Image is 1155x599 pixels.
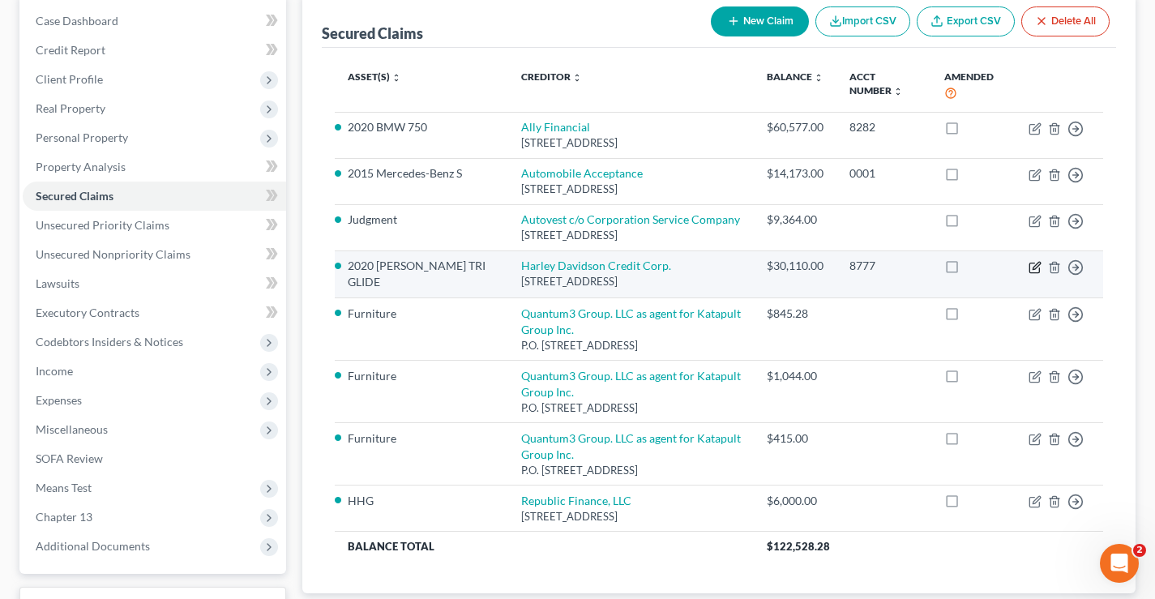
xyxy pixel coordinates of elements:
span: Unsecured Nonpriority Claims [36,247,190,261]
i: unfold_more [391,73,401,83]
button: Delete All [1021,6,1110,36]
li: 2015 Mercedes-Benz S [348,165,494,182]
a: Republic Finance, LLC [521,494,631,507]
a: Secured Claims [23,182,286,211]
a: SOFA Review [23,444,286,473]
a: Executory Contracts [23,298,286,327]
div: Secured Claims [322,24,423,43]
a: Harley Davidson Credit Corp. [521,259,671,272]
a: Lawsuits [23,269,286,298]
li: Judgment [348,212,494,228]
div: [STREET_ADDRESS] [521,182,741,197]
span: Means Test [36,481,92,494]
div: $6,000.00 [767,493,823,509]
span: Case Dashboard [36,14,118,28]
li: Furniture [348,430,494,447]
span: Miscellaneous [36,422,108,436]
a: Balance unfold_more [767,71,823,83]
div: $9,364.00 [767,212,823,228]
div: 8777 [849,258,918,274]
div: P.O. [STREET_ADDRESS] [521,400,741,416]
i: unfold_more [814,73,823,83]
div: 0001 [849,165,918,182]
span: Credit Report [36,43,105,57]
span: $122,528.28 [767,540,830,553]
a: Unsecured Nonpriority Claims [23,240,286,269]
th: Balance Total [335,531,754,560]
i: unfold_more [893,87,903,96]
a: Creditor unfold_more [521,71,582,83]
th: Amended [931,61,1016,112]
span: Executory Contracts [36,306,139,319]
a: Autovest c/o Corporation Service Company [521,212,740,226]
span: SOFA Review [36,451,103,465]
a: Case Dashboard [23,6,286,36]
span: Income [36,364,73,378]
div: [STREET_ADDRESS] [521,509,741,524]
div: $60,577.00 [767,119,823,135]
a: Quantum3 Group. LLC as agent for Katapult Group Inc. [521,431,741,461]
a: Asset(s) unfold_more [348,71,401,83]
div: [STREET_ADDRESS] [521,228,741,243]
span: Real Property [36,101,105,115]
a: Unsecured Priority Claims [23,211,286,240]
a: Quantum3 Group. LLC as agent for Katapult Group Inc. [521,369,741,399]
span: Additional Documents [36,539,150,553]
li: Furniture [348,368,494,384]
a: Acct Number unfold_more [849,71,903,96]
a: Credit Report [23,36,286,65]
li: 2020 [PERSON_NAME] TRI GLIDE [348,258,494,290]
a: Property Analysis [23,152,286,182]
span: Secured Claims [36,189,113,203]
button: Import CSV [815,6,910,36]
div: [STREET_ADDRESS] [521,274,741,289]
span: 2 [1133,544,1146,557]
span: Codebtors Insiders & Notices [36,335,183,349]
li: 2020 BMW 750 [348,119,494,135]
div: $845.28 [767,306,823,322]
span: Property Analysis [36,160,126,173]
div: P.O. [STREET_ADDRESS] [521,463,741,478]
li: Furniture [348,306,494,322]
div: $415.00 [767,430,823,447]
i: unfold_more [572,73,582,83]
div: P.O. [STREET_ADDRESS] [521,338,741,353]
div: 8282 [849,119,918,135]
a: Export CSV [917,6,1015,36]
span: Personal Property [36,130,128,144]
a: Ally Financial [521,120,590,134]
span: Chapter 13 [36,510,92,524]
a: Automobile Acceptance [521,166,643,180]
div: $30,110.00 [767,258,823,274]
button: New Claim [711,6,809,36]
span: Lawsuits [36,276,79,290]
div: $1,044.00 [767,368,823,384]
span: Unsecured Priority Claims [36,218,169,232]
a: Quantum3 Group. LLC as agent for Katapult Group Inc. [521,306,741,336]
li: HHG [348,493,494,509]
span: Client Profile [36,72,103,86]
div: [STREET_ADDRESS] [521,135,741,151]
iframe: Intercom live chat [1100,544,1139,583]
div: $14,173.00 [767,165,823,182]
span: Expenses [36,393,82,407]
